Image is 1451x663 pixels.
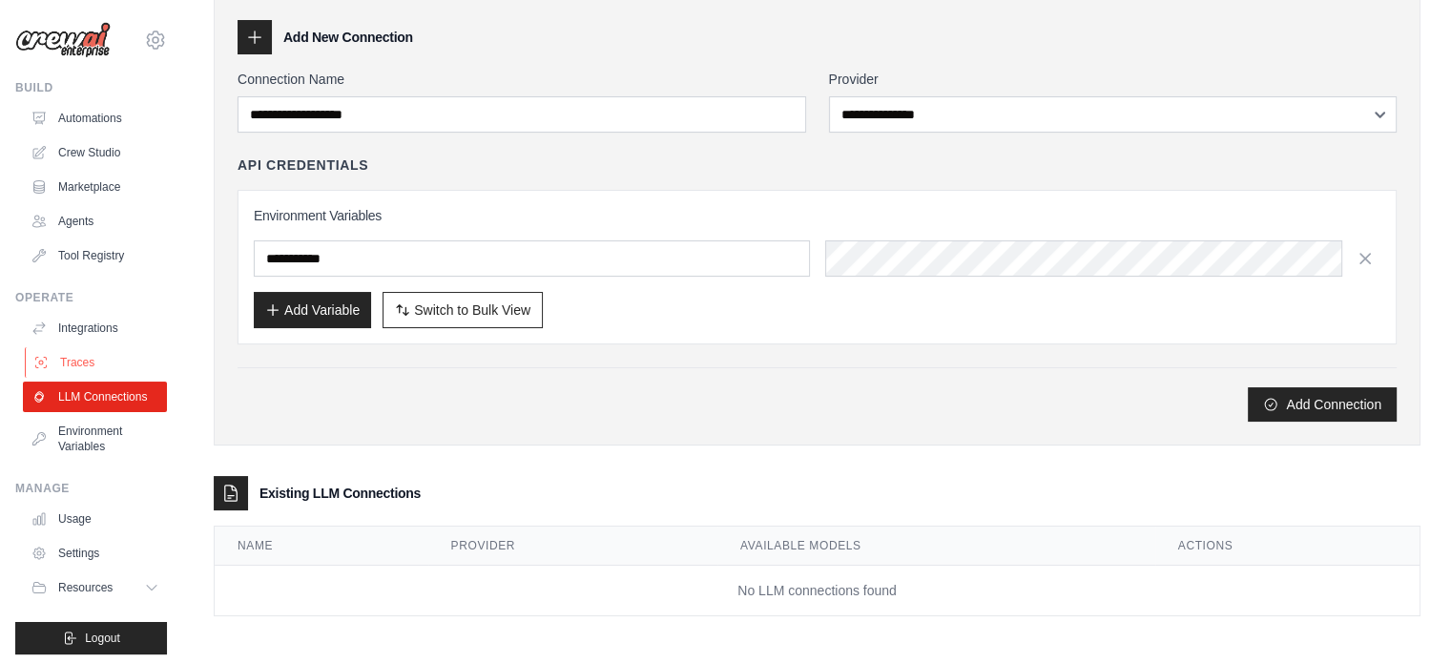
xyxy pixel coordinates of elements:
[259,484,421,503] h3: Existing LLM Connections
[23,206,167,237] a: Agents
[428,527,717,566] th: Provider
[414,300,530,320] span: Switch to Bulk View
[238,70,806,89] label: Connection Name
[23,240,167,271] a: Tool Registry
[23,103,167,134] a: Automations
[254,206,1380,225] h3: Environment Variables
[23,572,167,603] button: Resources
[383,292,543,328] button: Switch to Bulk View
[829,70,1398,89] label: Provider
[23,137,167,168] a: Crew Studio
[15,481,167,496] div: Manage
[25,347,169,378] a: Traces
[23,504,167,534] a: Usage
[23,416,167,462] a: Environment Variables
[23,313,167,343] a: Integrations
[23,172,167,202] a: Marketplace
[23,382,167,412] a: LLM Connections
[283,28,413,47] h3: Add New Connection
[1248,387,1397,422] button: Add Connection
[717,527,1155,566] th: Available Models
[58,580,113,595] span: Resources
[215,527,428,566] th: Name
[15,80,167,95] div: Build
[15,22,111,58] img: Logo
[23,538,167,569] a: Settings
[1155,527,1420,566] th: Actions
[15,290,167,305] div: Operate
[85,631,120,646] span: Logout
[254,292,371,328] button: Add Variable
[238,155,368,175] h4: API Credentials
[15,622,167,654] button: Logout
[215,566,1420,616] td: No LLM connections found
